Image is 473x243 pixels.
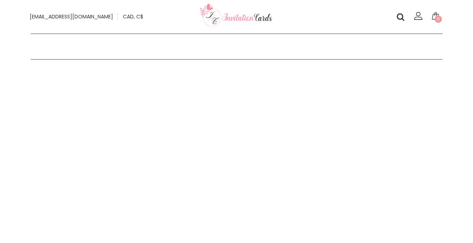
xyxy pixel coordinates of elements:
[30,13,113,20] span: [EMAIL_ADDRESS][DOMAIN_NAME]
[430,10,442,24] a: 0
[435,16,442,23] span: 0
[200,22,272,29] a: Your customized wedding cards
[200,4,272,27] img: Invitationcards
[412,14,424,21] a: Login/register
[25,13,118,20] a: [EMAIL_ADDRESS][DOMAIN_NAME]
